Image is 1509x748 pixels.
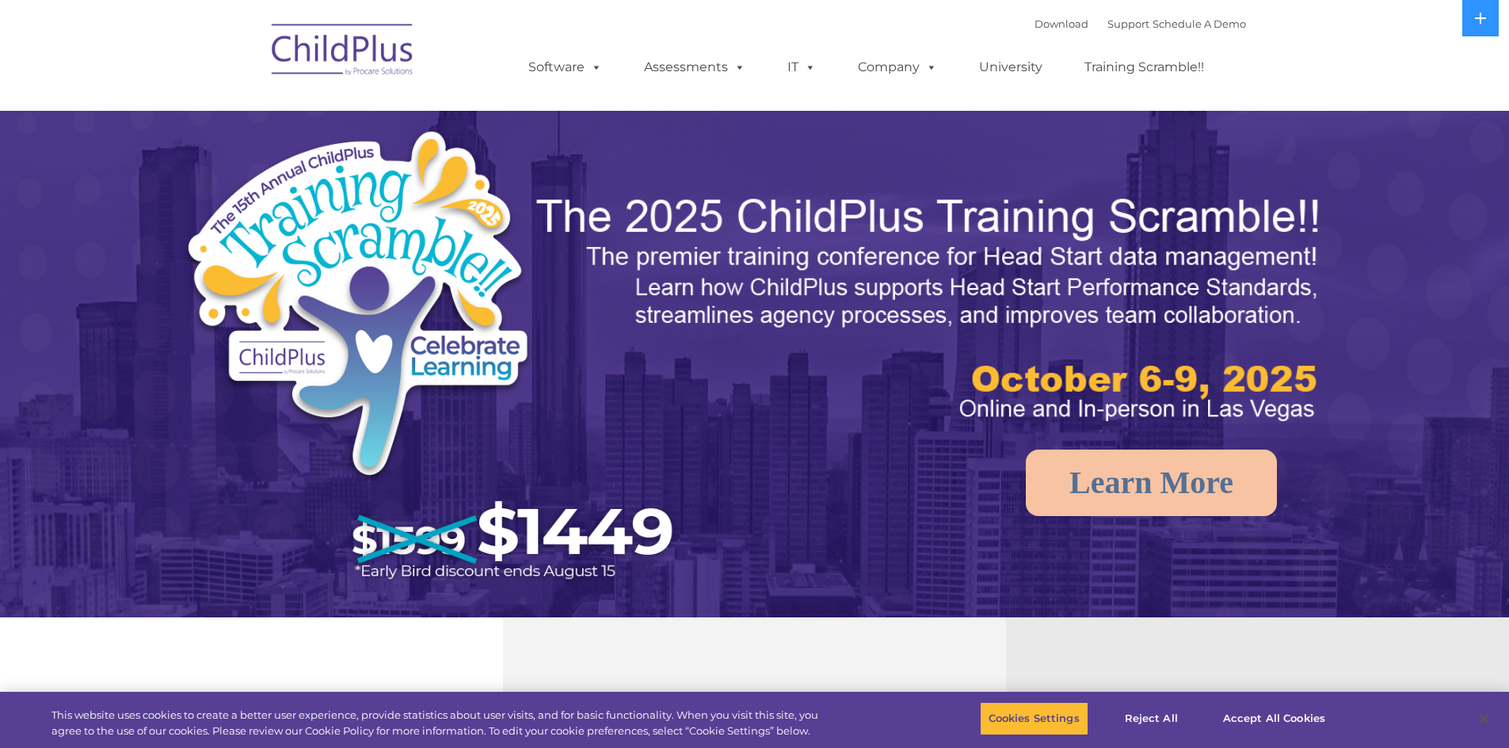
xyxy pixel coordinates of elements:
[1069,51,1220,83] a: Training Scramble!!
[628,51,761,83] a: Assessments
[1214,702,1334,735] button: Accept All Cookies
[1466,701,1501,736] button: Close
[264,13,422,92] img: ChildPlus by Procare Solutions
[1035,17,1246,30] font: |
[980,702,1088,735] button: Cookies Settings
[1153,17,1246,30] a: Schedule A Demo
[772,51,832,83] a: IT
[220,169,288,181] span: Phone number
[1026,450,1277,516] a: Learn More
[220,104,269,116] span: Last name
[513,51,618,83] a: Software
[1102,702,1201,735] button: Reject All
[1107,17,1149,30] a: Support
[1035,17,1088,30] a: Download
[963,51,1058,83] a: University
[51,708,830,739] div: This website uses cookies to create a better user experience, provide statistics about user visit...
[842,51,953,83] a: Company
